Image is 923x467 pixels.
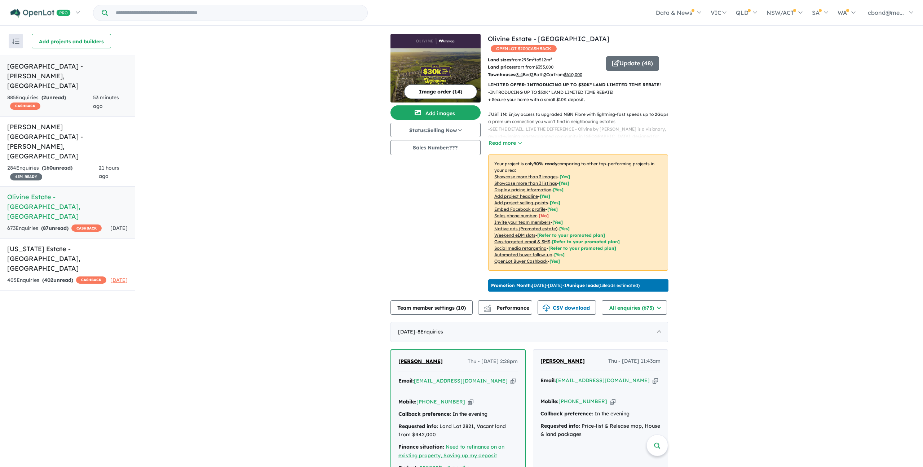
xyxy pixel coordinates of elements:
span: [ Yes ] [560,174,570,179]
u: Weekend eDM slots [494,232,535,238]
button: Status:Selling Now [390,123,481,137]
a: Olivine Estate - Donnybrook LogoOlivine Estate - Donnybrook [390,34,481,102]
span: [ Yes ] [552,219,563,225]
b: Townhouses: [488,72,516,77]
b: 19 unique leads [564,283,598,288]
img: Openlot PRO Logo White [10,9,71,18]
button: Copy [653,377,658,384]
p: Bed Bath Car from [488,71,601,78]
p: from [488,56,601,64]
button: CSV download [538,300,596,315]
div: [DATE] [390,322,668,342]
span: [Refer to your promoted plan] [552,239,620,244]
div: In the evening [540,410,661,418]
a: Olivine Estate - [GEOGRAPHIC_DATA] [488,35,609,43]
u: Geo-targeted email & SMS [494,239,550,244]
strong: Requested info: [540,423,580,429]
span: [ Yes ] [559,180,569,186]
span: [DATE] [110,225,128,231]
strong: Finance situation: [398,444,444,450]
p: LIMITED OFFER: INTRODUCING UP TO $30K* LAND LIMITED TIME REBATE! [488,81,668,88]
span: CASHBACK [71,224,102,232]
span: cbond@me... [868,9,904,16]
span: [DATE] [110,277,128,283]
div: 885 Enquir ies [7,93,93,111]
span: Performance [485,305,529,311]
button: Copy [468,398,473,406]
sup: 2 [533,57,535,61]
button: Performance [478,300,532,315]
button: All enquiries (673) [602,300,667,315]
u: 3-4 [516,72,523,77]
button: Add projects and builders [32,34,111,48]
img: download icon [543,305,550,312]
button: Add images [390,105,481,120]
span: 10 [458,305,464,311]
div: 284 Enquir ies [7,164,99,181]
strong: Requested info: [398,423,438,429]
div: Price-list & Release map, House & land packages [540,422,661,439]
strong: Callback preference: [398,411,451,417]
img: sort.svg [12,39,19,44]
input: Try estate name, suburb, builder or developer [109,5,366,21]
h5: Olivine Estate - [GEOGRAPHIC_DATA] , [GEOGRAPHIC_DATA] [7,192,128,221]
sup: 2 [550,57,552,61]
span: [PERSON_NAME] [540,358,585,364]
span: CASHBACK [10,102,40,110]
img: line-chart.svg [484,305,490,309]
div: 405 Enquir ies [7,276,106,285]
u: Showcase more than 3 images [494,174,558,179]
u: OpenLot Buyer Cashback [494,258,548,264]
u: Sales phone number [494,213,537,218]
u: Native ads (Promoted estate) [494,226,557,231]
span: [Refer to your promoted plan] [537,232,605,238]
u: 2 [531,72,534,77]
span: CASHBACK [76,276,106,284]
u: Display pricing information [494,187,551,192]
u: Add project selling-points [494,200,548,205]
p: - INTRODUCING UP TO $30K* LAND LIMITED TIME REBATE! + Secure your home with a small $10K deposit.... [488,89,674,126]
p: - SEE THE DETAIL. LIVE THE DIFFERENCE - Olivine by [PERSON_NAME] is a visionary, award-winning ma... [488,126,674,258]
div: In the evening [398,410,518,419]
u: $ 610,000 [564,72,582,77]
strong: ( unread) [41,94,66,101]
span: [ Yes ] [540,193,550,199]
strong: Mobile: [398,398,416,405]
a: [PERSON_NAME] [398,357,443,366]
a: [EMAIL_ADDRESS][DOMAIN_NAME] [414,377,508,384]
span: 53 minutes ago [93,94,119,109]
span: [ Yes ] [550,200,560,205]
p: Your project is only comparing to other top-performing projects in your area: - - - - - - - - - -... [488,154,668,271]
span: OPENLOT $ 200 CASHBACK [491,45,557,52]
strong: Callback preference: [540,410,593,417]
button: Team member settings (10) [390,300,473,315]
b: Land sizes [488,57,511,62]
button: Copy [511,377,516,385]
button: Image order (14) [404,84,477,99]
span: 160 [44,165,53,171]
strong: ( unread) [42,165,72,171]
strong: Email: [540,377,556,384]
a: [PHONE_NUMBER] [558,398,607,405]
u: Automated buyer follow-up [494,252,552,257]
img: Olivine Estate - Donnybrook [390,48,481,102]
img: Olivine Estate - Donnybrook Logo [393,37,478,45]
a: [PHONE_NUMBER] [416,398,465,405]
u: Invite your team members [494,219,551,225]
span: [Yes] [554,252,565,257]
a: Need to refinance on an existing property, Saving up my deposit [398,444,504,459]
div: 673 Enquir ies [7,224,102,233]
u: Embed Facebook profile [494,206,546,212]
strong: Mobile: [540,398,558,405]
span: 2 [43,94,46,101]
h5: [GEOGRAPHIC_DATA] - [PERSON_NAME] , [GEOGRAPHIC_DATA] [7,61,128,91]
u: 2 [544,72,546,77]
span: to [535,57,552,62]
b: Land prices [488,64,514,70]
span: - 8 Enquir ies [415,328,443,335]
button: Sales Number:??? [390,140,481,155]
span: [ Yes ] [547,206,558,212]
span: 87 [43,225,49,231]
span: [PERSON_NAME] [398,358,443,365]
p: [DATE] - [DATE] - ( 13 leads estimated) [491,282,640,289]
